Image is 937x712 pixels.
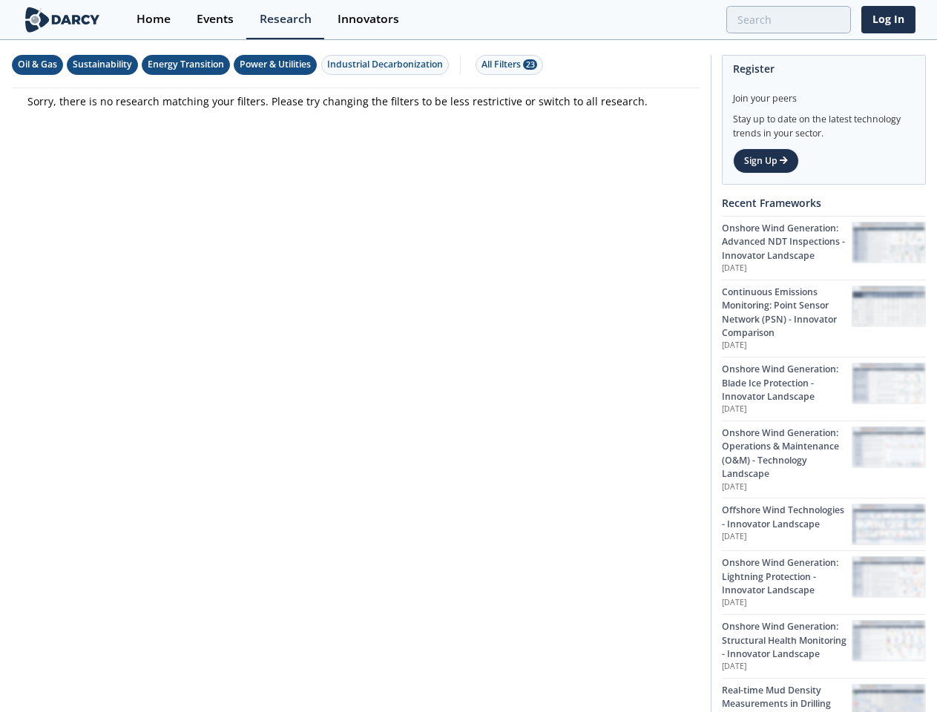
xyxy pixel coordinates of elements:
[722,190,926,216] div: Recent Frameworks
[722,597,852,609] p: [DATE]
[137,13,171,25] div: Home
[722,556,852,597] div: Onshore Wind Generation: Lightning Protection - Innovator Landscape
[722,403,852,415] p: [DATE]
[733,56,915,82] div: Register
[722,357,926,421] a: Onshore Wind Generation: Blade Ice Protection - Innovator Landscape [DATE] Onshore Wind Generatio...
[722,280,926,357] a: Continuous Emissions Monitoring: Point Sensor Network (PSN) - Innovator Comparison [DATE] Continu...
[12,55,63,75] button: Oil & Gas
[148,58,224,71] div: Energy Transition
[240,58,311,71] div: Power & Utilities
[18,58,57,71] div: Oil & Gas
[722,531,852,543] p: [DATE]
[722,550,926,614] a: Onshore Wind Generation: Lightning Protection - Innovator Landscape [DATE] Onshore Wind Generatio...
[476,55,543,75] button: All Filters 23
[733,148,799,174] a: Sign Up
[142,55,230,75] button: Energy Transition
[260,13,312,25] div: Research
[733,82,915,105] div: Join your peers
[481,58,537,71] div: All Filters
[722,620,852,661] div: Onshore Wind Generation: Structural Health Monitoring - Innovator Landscape
[722,263,852,274] p: [DATE]
[197,13,234,25] div: Events
[722,426,852,481] div: Onshore Wind Generation: Operations & Maintenance (O&M) - Technology Landscape
[722,216,926,280] a: Onshore Wind Generation: Advanced NDT Inspections - Innovator Landscape [DATE] Onshore Wind Gener...
[523,59,537,70] span: 23
[27,93,685,109] p: Sorry, there is no research matching your filters. Please try changing the filters to be less res...
[73,58,132,71] div: Sustainability
[722,504,852,531] div: Offshore Wind Technologies - Innovator Landscape
[327,58,443,71] div: Industrial Decarbonization
[733,105,915,140] div: Stay up to date on the latest technology trends in your sector.
[722,498,926,550] a: Offshore Wind Technologies - Innovator Landscape [DATE] Offshore Wind Technologies - Innovator La...
[722,363,852,403] div: Onshore Wind Generation: Blade Ice Protection - Innovator Landscape
[722,421,926,498] a: Onshore Wind Generation: Operations & Maintenance (O&M) - Technology Landscape [DATE] Onshore Win...
[67,55,138,75] button: Sustainability
[22,7,103,33] img: logo-wide.svg
[726,6,851,33] input: Advanced Search
[722,481,852,493] p: [DATE]
[722,661,852,673] p: [DATE]
[722,222,852,263] div: Onshore Wind Generation: Advanced NDT Inspections - Innovator Landscape
[338,13,399,25] div: Innovators
[722,286,852,340] div: Continuous Emissions Monitoring: Point Sensor Network (PSN) - Innovator Comparison
[861,6,915,33] a: Log In
[722,340,852,352] p: [DATE]
[321,55,449,75] button: Industrial Decarbonization
[234,55,317,75] button: Power & Utilities
[722,614,926,678] a: Onshore Wind Generation: Structural Health Monitoring - Innovator Landscape [DATE] Onshore Wind G...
